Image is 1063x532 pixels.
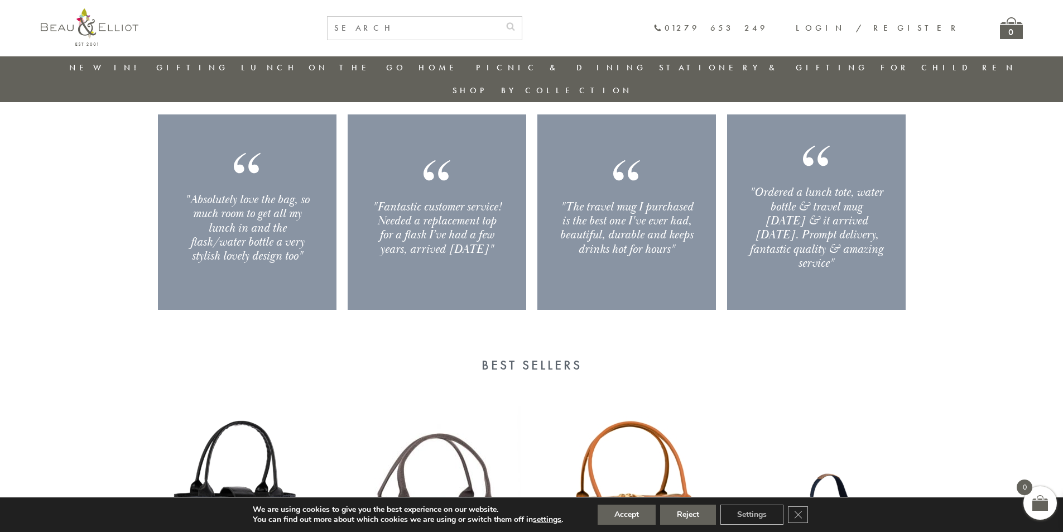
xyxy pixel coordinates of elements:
[749,186,883,271] div: "Ordered a lunch tote, water bottle & travel mug [DATE] & it arrived [DATE]. Prompt delivery, fan...
[41,8,138,46] img: logo
[328,17,499,40] input: SEARCH
[253,505,563,515] p: We are using cookies to give you the best experience on our website.
[152,357,911,373] h3: Best Sellers
[453,85,633,96] a: Shop by collection
[533,515,561,525] button: settings
[881,62,1016,73] a: For Children
[241,62,406,73] a: Lunch On The Go
[1000,17,1023,39] a: 0
[180,193,314,263] div: "Absolutely love the bag, so much room to get all my lunch in and the flask/water bottle a very s...
[69,62,144,73] a: New in!
[1017,480,1032,495] span: 0
[660,505,716,525] button: Reject
[796,22,961,33] a: Login / Register
[370,200,504,257] div: "Fantastic customer service! Needed a replacement top for a flask I’ve had a few years, arrived [...
[253,515,563,525] p: You can find out more about which cookies we are using or switch them off in .
[653,23,768,33] a: 01279 653 249
[419,62,463,73] a: Home
[659,62,868,73] a: Stationery & Gifting
[156,62,229,73] a: Gifting
[476,62,647,73] a: Picnic & Dining
[720,505,783,525] button: Settings
[598,505,656,525] button: Accept
[788,506,808,523] button: Close GDPR Cookie Banner
[560,200,694,257] div: "The travel mug I purchased is the best one I've ever had, beautiful, durable and keeps drinks ho...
